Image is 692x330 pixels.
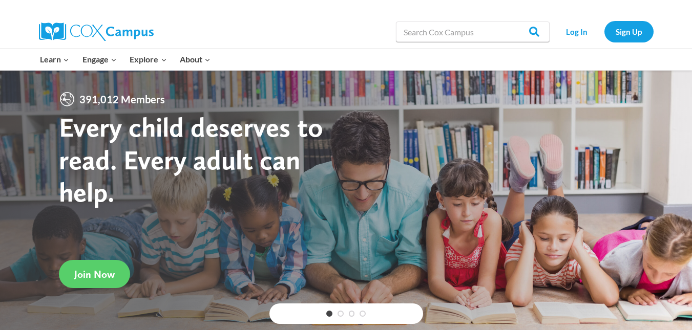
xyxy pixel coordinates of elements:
span: 391,012 Members [75,91,169,107]
span: Learn [40,53,69,66]
input: Search Cox Campus [396,21,550,42]
span: Join Now [74,268,115,280]
a: 3 [349,311,355,317]
nav: Secondary Navigation [555,21,654,42]
span: About [180,53,211,66]
a: Join Now [59,260,130,288]
a: 4 [360,311,366,317]
nav: Primary Navigation [34,49,217,70]
a: Log In [555,21,599,42]
a: 2 [338,311,344,317]
strong: Every child deserves to read. Every adult can help. [59,111,323,208]
img: Cox Campus [39,23,154,41]
a: 1 [326,311,332,317]
span: Explore [130,53,166,66]
a: Sign Up [604,21,654,42]
span: Engage [82,53,117,66]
